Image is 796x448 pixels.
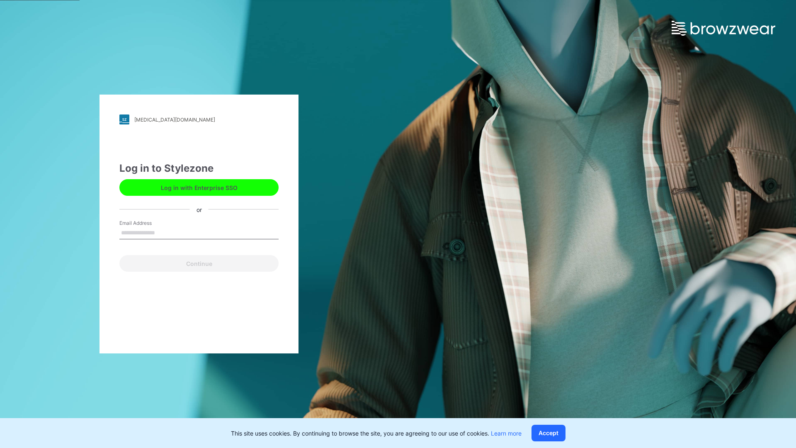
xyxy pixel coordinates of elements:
[491,430,522,437] a: Learn more
[672,21,775,36] img: browzwear-logo.e42bd6dac1945053ebaf764b6aa21510.svg
[190,205,209,214] div: or
[119,114,129,124] img: stylezone-logo.562084cfcfab977791bfbf7441f1a819.svg
[119,114,279,124] a: [MEDICAL_DATA][DOMAIN_NAME]
[531,425,565,441] button: Accept
[119,219,177,227] label: Email Address
[134,117,215,123] div: [MEDICAL_DATA][DOMAIN_NAME]
[231,429,522,438] p: This site uses cookies. By continuing to browse the site, you are agreeing to our use of cookies.
[119,161,279,176] div: Log in to Stylezone
[119,179,279,196] button: Log in with Enterprise SSO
